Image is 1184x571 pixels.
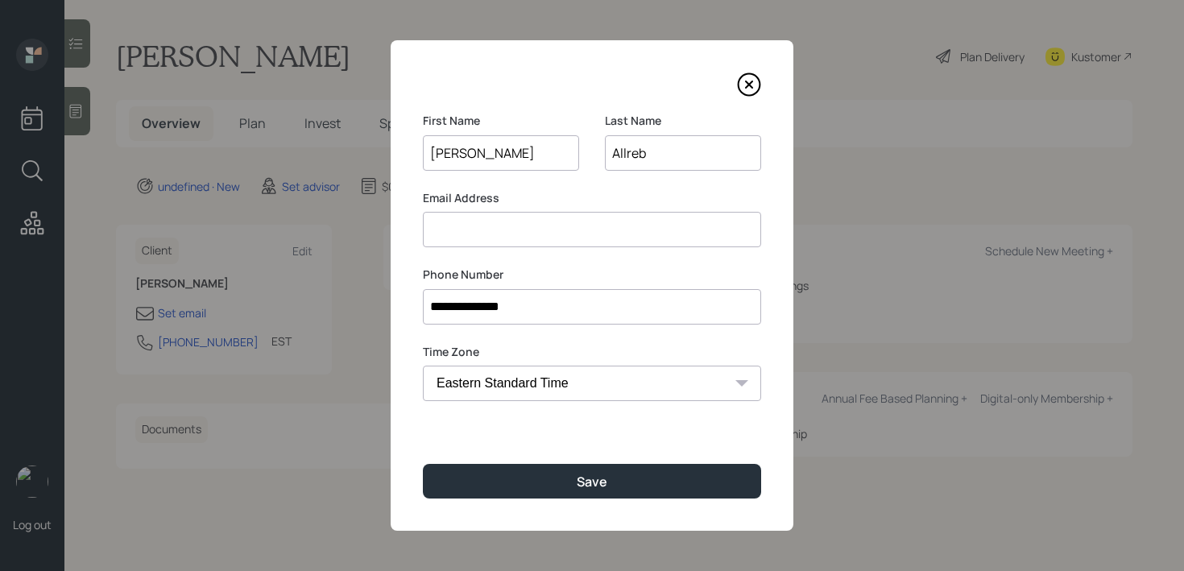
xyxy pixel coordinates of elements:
[605,113,761,129] label: Last Name
[423,344,761,360] label: Time Zone
[577,473,607,490] div: Save
[423,190,761,206] label: Email Address
[423,113,579,129] label: First Name
[423,464,761,499] button: Save
[423,267,761,283] label: Phone Number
